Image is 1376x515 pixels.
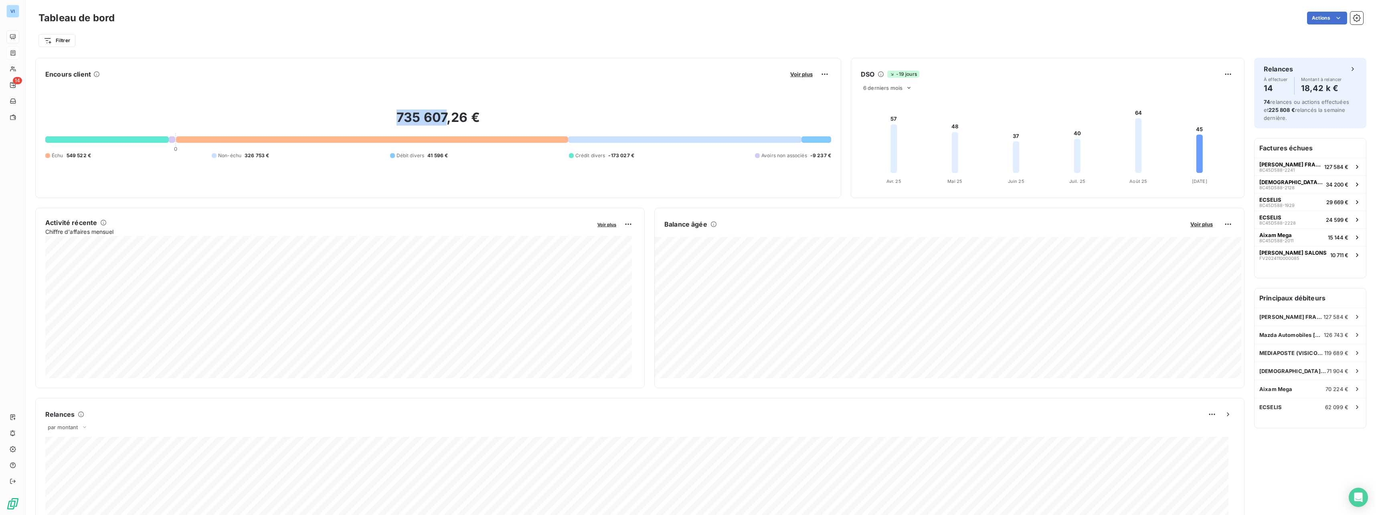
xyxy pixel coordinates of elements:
[1255,193,1366,211] button: ECSELIS8C45D588-192929 669 €
[1069,178,1085,184] tspan: Juil. 25
[45,410,75,419] h6: Relances
[1259,368,1327,374] span: [DEMOGRAPHIC_DATA] MEDIA
[1259,350,1324,356] span: MEDIAPOSTE (VISICORE)
[1259,386,1293,392] span: Aixam Mega
[397,152,425,159] span: Débit divers
[1259,232,1292,238] span: Aixam Mega
[52,152,63,159] span: Échu
[664,219,707,229] h6: Balance âgée
[1324,350,1348,356] span: 119 689 €
[1259,168,1295,172] span: 8C45D588-2241
[427,152,448,159] span: 41 596 €
[1323,314,1348,320] span: 127 584 €
[1325,404,1348,410] span: 62 099 €
[1008,178,1024,184] tspan: Juin 25
[1264,82,1288,95] h4: 14
[67,152,91,159] span: 549 522 €
[1259,404,1282,410] span: ECSELIS
[45,69,91,79] h6: Encours client
[174,146,177,152] span: 0
[1255,246,1366,264] button: [PERSON_NAME] SALONSFV202411000008510 711 €
[1255,228,1366,246] button: Aixam Mega8C45D588-201115 144 €
[1259,203,1295,208] span: 8C45D588-1929
[1301,82,1342,95] h4: 18,42 k €
[1328,234,1348,241] span: 15 144 €
[245,152,269,159] span: 326 753 €
[1192,178,1207,184] tspan: [DATE]
[861,69,874,79] h6: DSO
[1188,221,1215,228] button: Voir plus
[48,424,78,430] span: par montant
[45,227,592,236] span: Chiffre d'affaires mensuel
[13,77,22,84] span: 14
[1259,314,1323,320] span: [PERSON_NAME] FRANCE SAS
[1259,185,1295,190] span: 8C45D588-2128
[1259,332,1324,338] span: Mazda Automobiles [GEOGRAPHIC_DATA]
[597,222,616,227] span: Voir plus
[810,152,831,159] span: -9 237 €
[1259,179,1323,185] span: [DEMOGRAPHIC_DATA] MEDIA
[887,71,919,78] span: -19 jours
[45,109,831,134] h2: 735 607,26 €
[1255,138,1366,158] h6: Factures échues
[1259,256,1299,261] span: FV2024110000085
[608,152,634,159] span: -173 027 €
[595,221,619,228] button: Voir plus
[6,5,19,18] div: VI
[575,152,605,159] span: Crédit divers
[1326,217,1348,223] span: 24 599 €
[1264,64,1293,74] h6: Relances
[1324,332,1348,338] span: 126 743 €
[1255,211,1366,228] button: ECSELIS8C45D588-222824 599 €
[1264,99,1349,121] span: relances ou actions effectuées et relancés la semaine dernière.
[1255,288,1366,308] h6: Principaux débiteurs
[1259,238,1293,243] span: 8C45D588-2011
[1190,221,1213,227] span: Voir plus
[38,34,75,47] button: Filtrer
[1129,178,1147,184] tspan: Août 25
[38,11,115,25] h3: Tableau de bord
[788,71,815,78] button: Voir plus
[1325,386,1348,392] span: 70 224 €
[1269,107,1295,113] span: 225 808 €
[886,178,901,184] tspan: Avr. 25
[1301,77,1342,82] span: Montant à relancer
[1307,12,1347,24] button: Actions
[6,497,19,510] img: Logo LeanPay
[1255,175,1366,193] button: [DEMOGRAPHIC_DATA] MEDIA8C45D588-212834 200 €
[1255,158,1366,175] button: [PERSON_NAME] FRANCE SAS8C45D588-2241127 584 €
[1259,214,1281,221] span: ECSELIS
[761,152,807,159] span: Avoirs non associés
[1259,249,1327,256] span: [PERSON_NAME] SALONS
[1326,181,1348,188] span: 34 200 €
[1349,488,1368,507] div: Open Intercom Messenger
[1259,161,1321,168] span: [PERSON_NAME] FRANCE SAS
[863,85,902,91] span: 6 derniers mois
[1326,199,1348,205] span: 29 669 €
[1327,368,1348,374] span: 71 904 €
[1330,252,1348,258] span: 10 711 €
[1264,99,1270,105] span: 74
[1264,77,1288,82] span: À effectuer
[45,218,97,227] h6: Activité récente
[947,178,962,184] tspan: Mai 25
[1259,197,1281,203] span: ECSELIS
[218,152,241,159] span: Non-échu
[1324,164,1348,170] span: 127 584 €
[790,71,813,77] span: Voir plus
[1259,221,1296,225] span: 8C45D588-2228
